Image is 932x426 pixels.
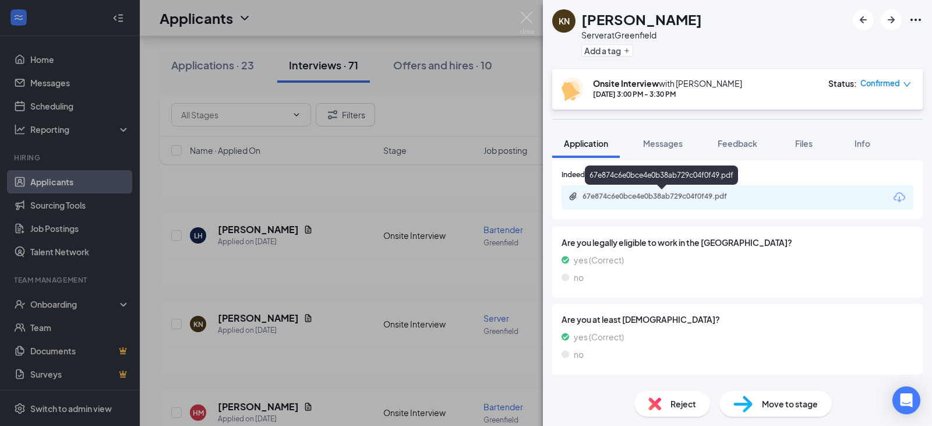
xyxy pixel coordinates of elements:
span: yes (Correct) [574,254,624,266]
svg: ArrowRight [884,13,898,27]
span: Feedback [718,138,757,149]
span: Are you at least [DEMOGRAPHIC_DATA]? [562,313,913,326]
span: Reject [670,397,696,410]
div: Server at Greenfield [581,29,702,41]
svg: Paperclip [569,192,578,201]
span: no [574,348,584,361]
button: PlusAdd a tag [581,44,633,57]
span: yes (Correct) [574,330,624,343]
svg: Download [892,191,906,205]
h1: [PERSON_NAME] [581,9,702,29]
div: 67e874c6e0bce4e0b38ab729c04f0f49.pdf [585,166,738,185]
span: Are you legally eligible to work in the [GEOGRAPHIC_DATA]? [562,236,913,249]
span: down [903,80,911,89]
span: Messages [643,138,683,149]
div: KN [559,15,570,27]
div: 67e874c6e0bce4e0b38ab729c04f0f49.pdf [582,192,746,201]
div: with [PERSON_NAME] [593,78,742,89]
svg: Ellipses [909,13,923,27]
span: Files [795,138,813,149]
div: Status : [828,78,857,89]
span: Move to stage [762,397,818,410]
svg: ArrowLeftNew [856,13,870,27]
span: Indeed Resume [562,170,613,181]
span: Info [855,138,870,149]
b: Onsite Interview [593,78,659,89]
svg: Plus [623,47,630,54]
a: Paperclip67e874c6e0bce4e0b38ab729c04f0f49.pdf [569,192,757,203]
button: ArrowRight [881,9,902,30]
div: Open Intercom Messenger [892,386,920,414]
div: [DATE] 3:00 PM - 3:30 PM [593,89,742,99]
span: no [574,271,584,284]
span: Confirmed [860,78,900,89]
span: Application [564,138,608,149]
button: ArrowLeftNew [853,9,874,30]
